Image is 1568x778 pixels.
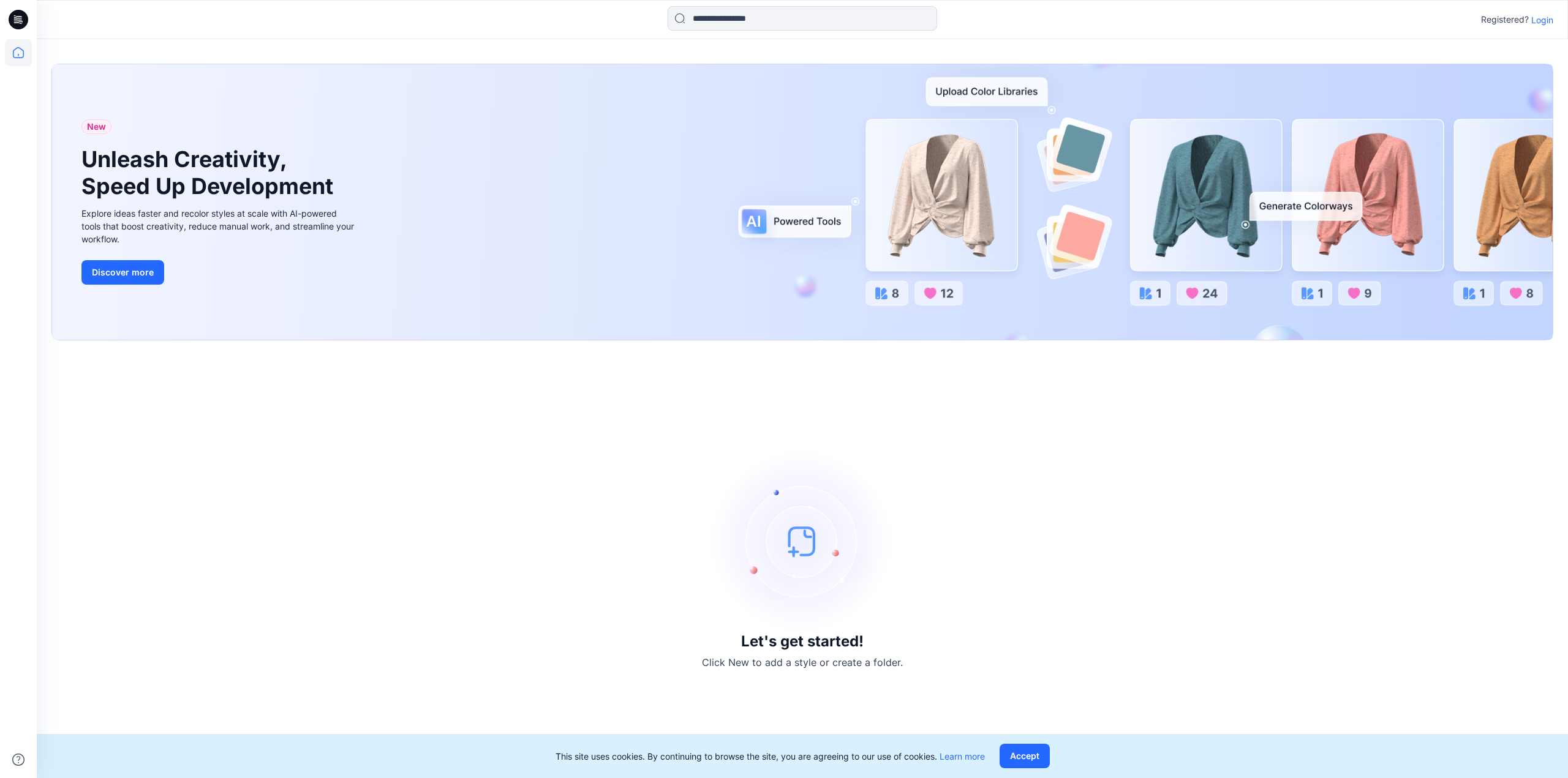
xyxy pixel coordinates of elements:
[81,146,339,199] h1: Unleash Creativity, Speed Up Development
[87,119,106,134] span: New
[81,207,357,245] div: Explore ideas faster and recolor styles at scale with AI-powered tools that boost creativity, red...
[1000,744,1050,768] button: Accept
[940,751,985,761] a: Learn more
[81,260,357,285] a: Discover more
[556,750,985,763] p: This site uses cookies. By continuing to browse the site, you are agreeing to our use of cookies.
[81,260,164,285] button: Discover more
[741,633,864,650] h3: Let's get started!
[1481,12,1529,27] p: Registered?
[1531,13,1553,26] p: Login
[710,449,894,633] img: empty-state-image.svg
[702,655,903,670] p: Click New to add a style or create a folder.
